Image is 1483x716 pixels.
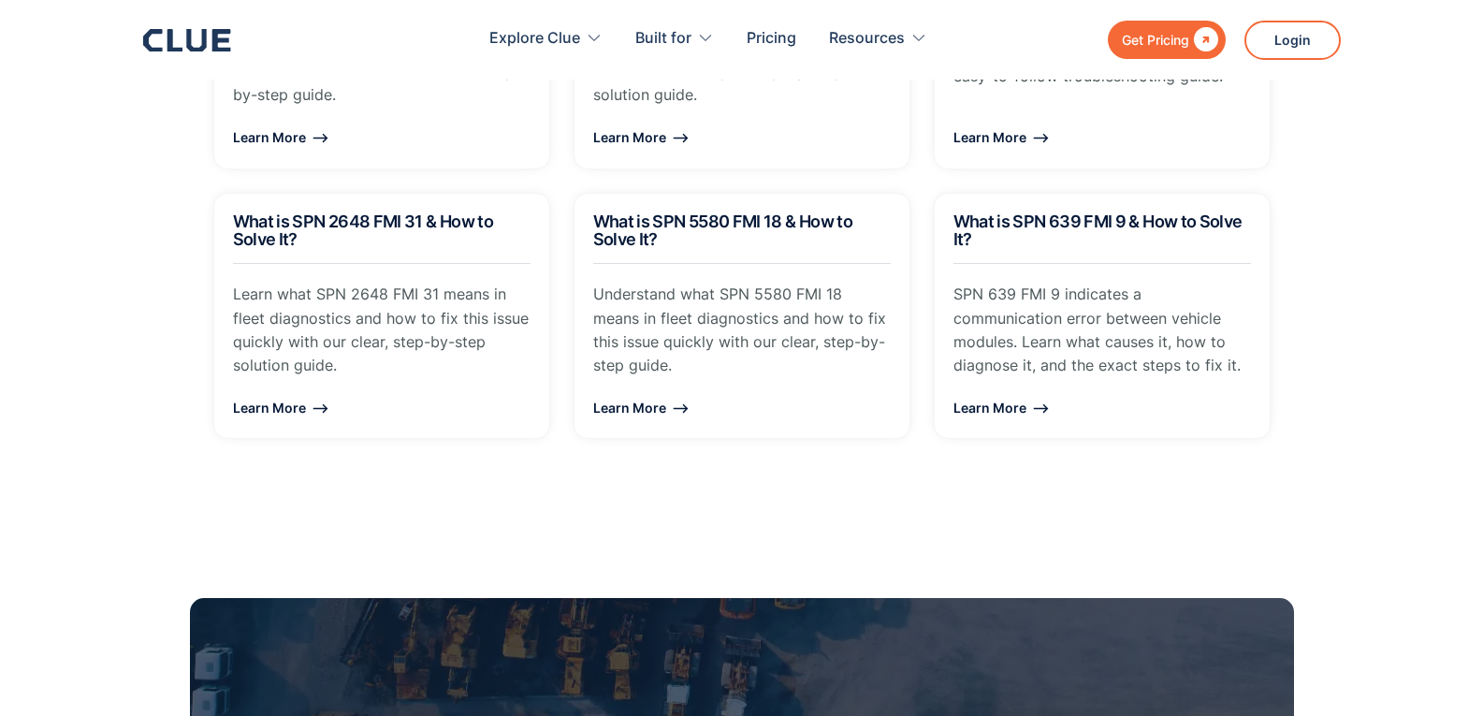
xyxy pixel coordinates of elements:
[213,193,550,440] a: What is SPN 2648 FMI 31 & How to Solve It?Learn what SPN 2648 FMI 31 means in fleet diagnostics a...
[829,9,905,68] div: Resources
[593,212,891,250] h2: What is SPN 5580 FMI 18 & How to Solve It?
[953,125,1251,149] div: Learn More ⟶
[1108,21,1226,59] a: Get Pricing
[1122,28,1189,51] div: Get Pricing
[233,212,531,250] h2: What is SPN 2648 FMI 31 & How to Solve It?
[1189,28,1218,51] div: 
[574,193,910,440] a: What is SPN 5580 FMI 18 & How to Solve It?Understand what SPN 5580 FMI 18 means in fleet diagnost...
[233,283,531,377] p: Learn what SPN 2648 FMI 31 means in fleet diagnostics and how to fix this issue quickly with our ...
[635,9,691,68] div: Built for
[635,9,714,68] div: Built for
[593,125,891,149] div: Learn More ⟶
[489,9,580,68] div: Explore Clue
[489,9,603,68] div: Explore Clue
[747,9,796,68] a: Pricing
[953,212,1251,250] h2: What is SPN 639 FMI 9 & How to Solve It?
[233,125,531,149] div: Learn More ⟶
[934,193,1271,440] a: What is SPN 639 FMI 9 & How to Solve It?SPN 639 FMI 9 indicates a communication error between veh...
[593,283,891,377] p: Understand what SPN 5580 FMI 18 means in fleet diagnostics and how to fix this issue quickly with...
[233,396,531,419] div: Learn More ⟶
[953,283,1251,377] p: SPN 639 FMI 9 indicates a communication error between vehicle modules. Learn what causes it, how ...
[593,396,891,419] div: Learn More ⟶
[1244,21,1341,60] a: Login
[953,396,1251,419] div: Learn More ⟶
[829,9,927,68] div: Resources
